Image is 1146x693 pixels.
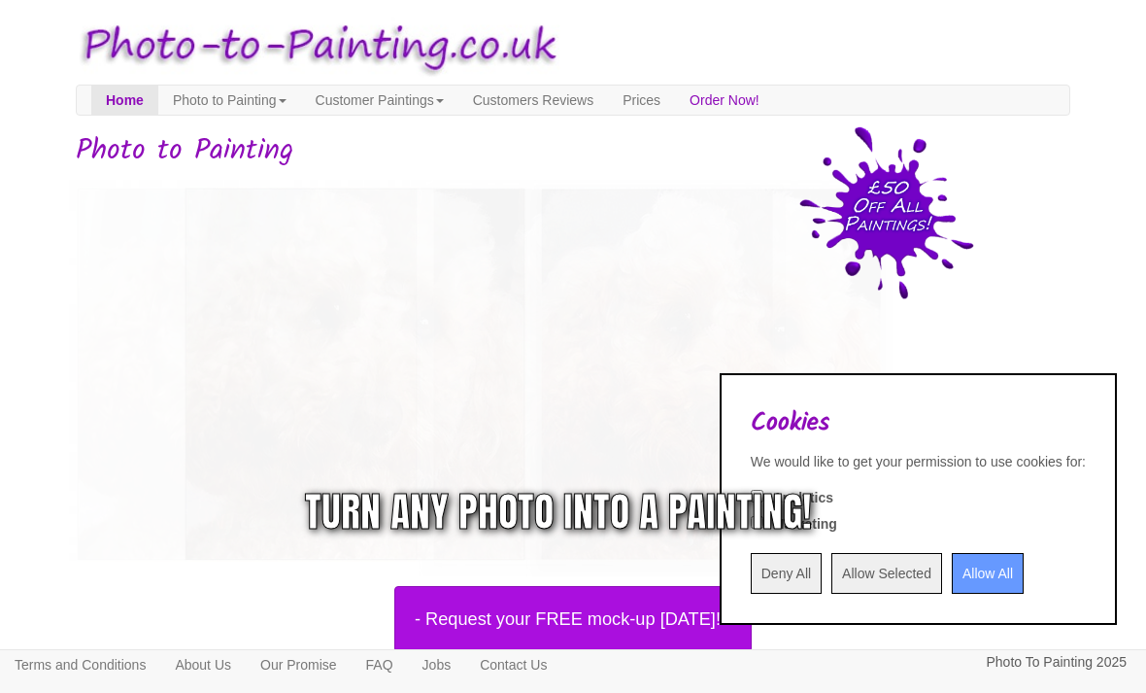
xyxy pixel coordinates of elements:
[751,409,1086,437] h2: Cookies
[301,86,458,115] a: Customer Paintings
[66,10,563,85] img: Photo to Painting
[608,86,675,115] a: Prices
[675,86,774,115] a: Order Now!
[91,86,158,115] a: Home
[952,553,1024,594] input: Allow All
[986,650,1127,675] p: Photo To Painting 2025
[160,650,246,679] a: About Us
[831,553,942,594] input: Allow Selected
[305,483,812,541] div: Turn any photo into a painting!
[751,553,822,594] input: Deny All
[246,650,352,679] a: Our Promise
[158,86,301,115] a: Photo to Painting
[61,172,790,576] img: Oil painting of a dog
[408,650,466,679] a: Jobs
[458,86,608,115] a: Customers Reviews
[352,650,408,679] a: FAQ
[76,135,1070,167] h1: Photo to Painting
[799,126,974,299] img: 50 pound price drop
[751,452,1086,471] div: We would like to get your permission to use cookies for:
[465,650,561,679] a: Contact Us
[394,586,752,652] button: - Request your FREE mock-up [DATE]! -
[169,172,897,576] img: monty-small.jpg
